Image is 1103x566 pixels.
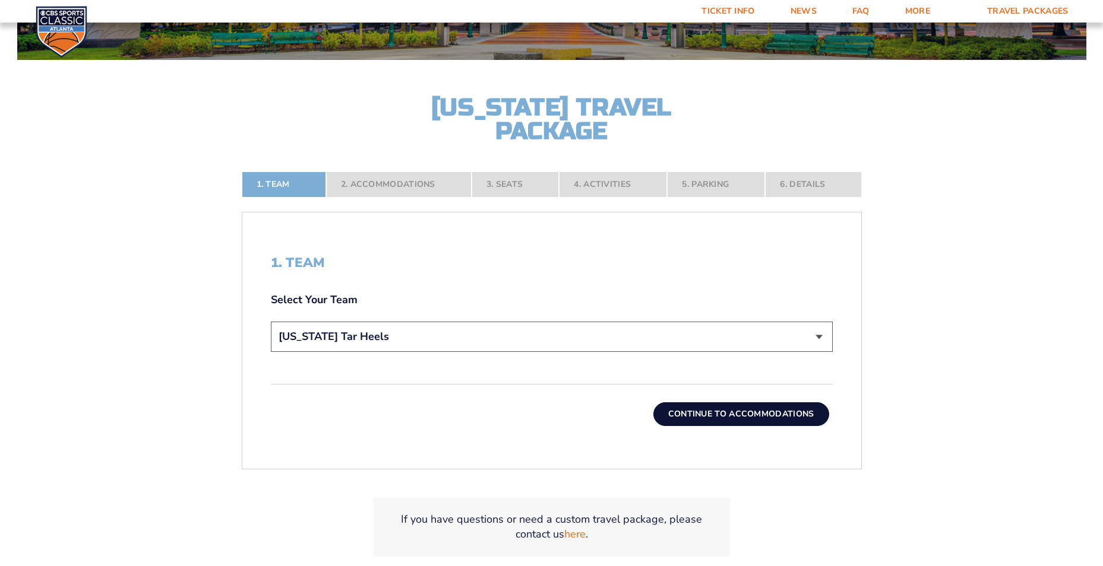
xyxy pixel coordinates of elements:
[564,527,586,542] a: here
[271,292,833,307] label: Select Your Team
[271,255,833,271] h2: 1. Team
[421,96,682,143] h2: [US_STATE] Travel Package
[388,512,716,542] p: If you have questions or need a custom travel package, please contact us .
[653,402,829,426] button: Continue To Accommodations
[36,6,87,58] img: CBS Sports Classic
